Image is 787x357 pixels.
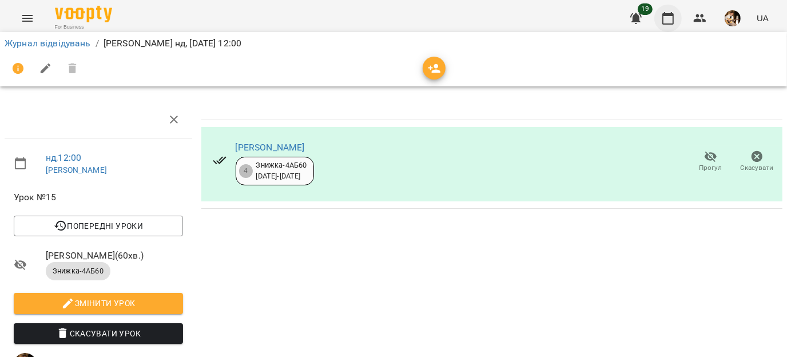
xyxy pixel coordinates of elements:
[46,266,110,276] span: Знижка-4АБ60
[687,146,734,178] button: Прогул
[239,164,253,178] div: 4
[14,323,183,344] button: Скасувати Урок
[734,146,780,178] button: Скасувати
[725,10,741,26] img: 0162ea527a5616b79ea1cf03ccdd73a5.jpg
[752,7,773,29] button: UA
[14,293,183,314] button: Змінити урок
[699,163,722,173] span: Прогул
[23,327,174,340] span: Скасувати Урок
[96,37,99,50] li: /
[236,142,305,153] a: [PERSON_NAME]
[5,38,91,49] a: Журнал відвідувань
[256,160,307,181] div: Знижка-4АБ60 [DATE] - [DATE]
[638,3,653,15] span: 19
[104,37,241,50] p: [PERSON_NAME] нд, [DATE] 12:00
[46,152,81,163] a: нд , 12:00
[46,165,107,174] a: [PERSON_NAME]
[14,191,183,204] span: Урок №15
[23,219,174,233] span: Попередні уроки
[14,5,41,32] button: Menu
[55,23,112,31] span: For Business
[5,37,782,50] nav: breadcrumb
[757,12,769,24] span: UA
[55,6,112,22] img: Voopty Logo
[23,296,174,310] span: Змінити урок
[14,216,183,236] button: Попередні уроки
[741,163,774,173] span: Скасувати
[46,249,183,263] span: [PERSON_NAME] ( 60 хв. )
